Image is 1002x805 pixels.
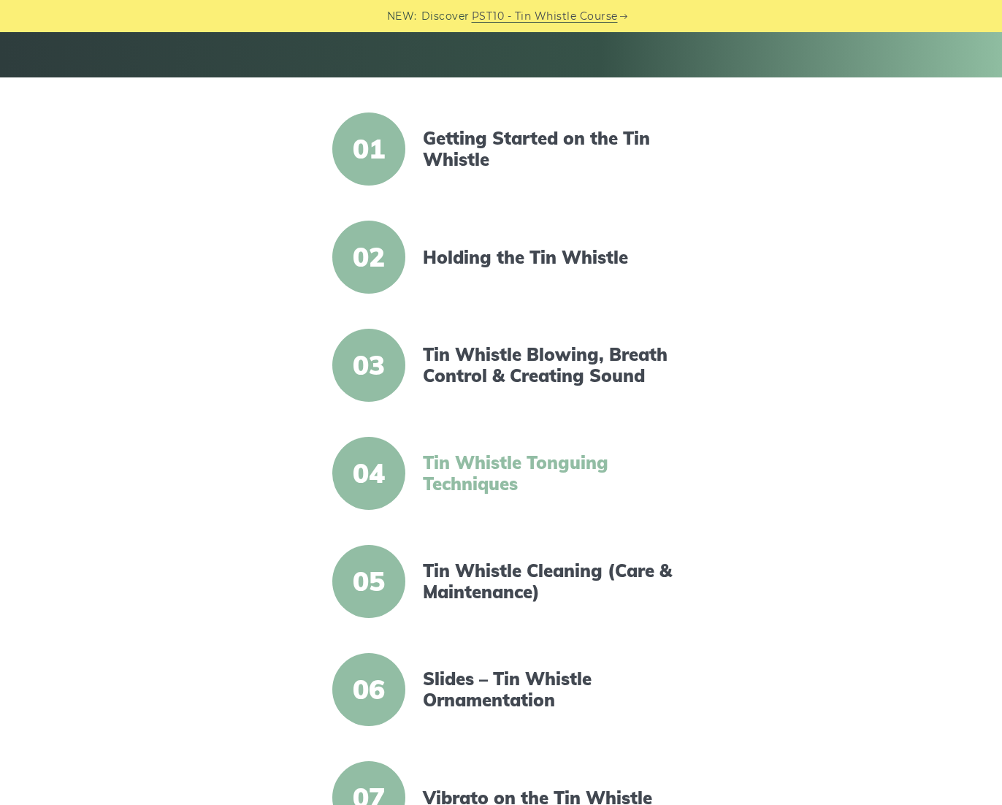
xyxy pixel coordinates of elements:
a: Getting Started on the Tin Whistle [423,128,674,170]
span: 04 [332,437,405,510]
span: 05 [332,545,405,618]
span: Discover [421,8,470,25]
a: Holding the Tin Whistle [423,247,674,268]
a: PST10 - Tin Whistle Course [472,8,618,25]
span: 06 [332,653,405,726]
a: Tin Whistle Cleaning (Care & Maintenance) [423,560,674,603]
span: 03 [332,329,405,402]
span: NEW: [387,8,417,25]
span: 02 [332,221,405,294]
a: Slides – Tin Whistle Ornamentation [423,668,674,711]
a: Tin Whistle Blowing, Breath Control & Creating Sound [423,344,674,386]
span: 01 [332,112,405,186]
a: Tin Whistle Tonguing Techniques [423,452,674,495]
